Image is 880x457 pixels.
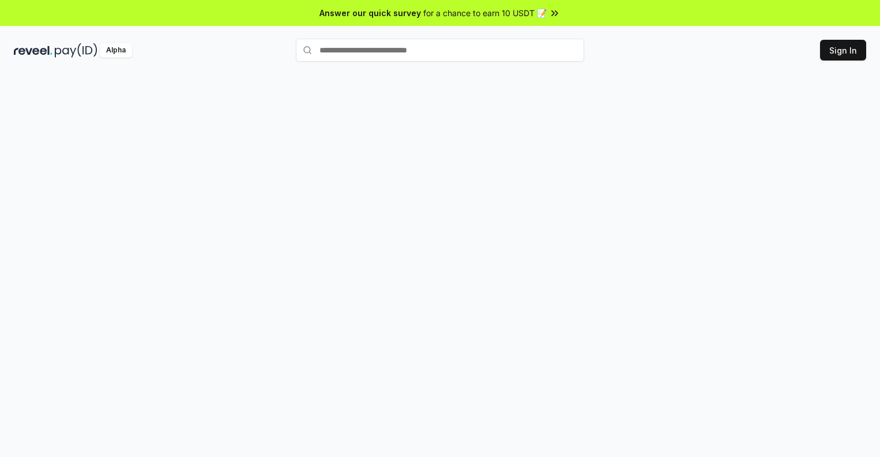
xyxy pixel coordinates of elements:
[14,43,52,58] img: reveel_dark
[319,7,421,19] span: Answer our quick survey
[820,40,866,61] button: Sign In
[423,7,547,19] span: for a chance to earn 10 USDT 📝
[55,43,97,58] img: pay_id
[100,43,132,58] div: Alpha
